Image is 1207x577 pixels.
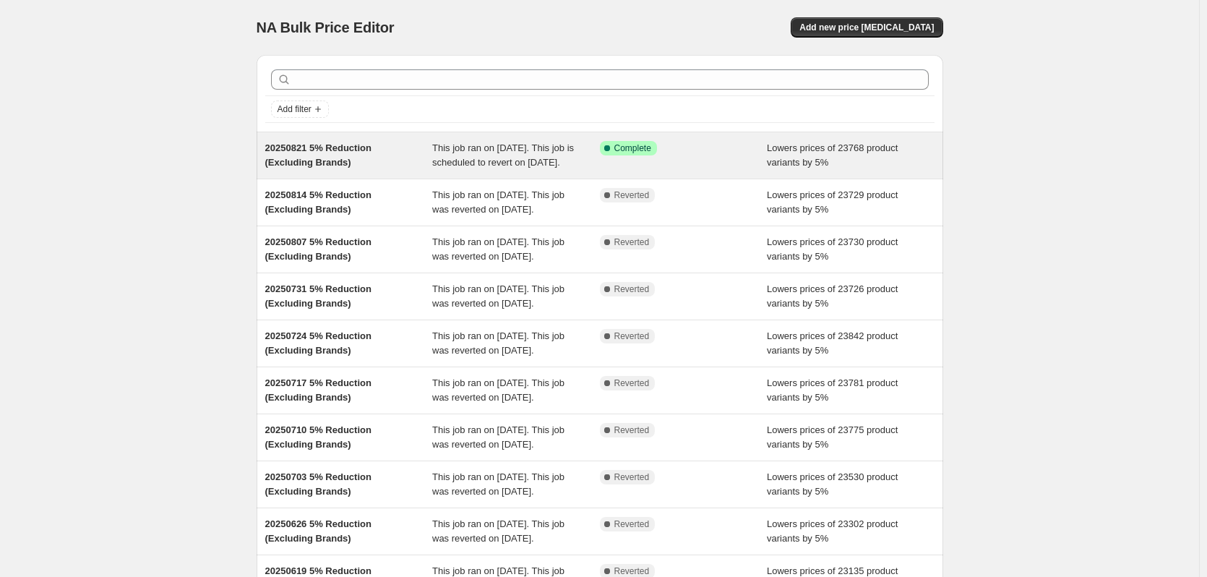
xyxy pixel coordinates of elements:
[767,518,898,544] span: Lowers prices of 23302 product variants by 5%
[265,471,371,497] span: 20250703 5% Reduction (Excluding Brands)
[432,518,564,544] span: This job ran on [DATE]. This job was reverted on [DATE].
[265,283,371,309] span: 20250731 5% Reduction (Excluding Brands)
[614,565,650,577] span: Reverted
[614,142,651,154] span: Complete
[614,330,650,342] span: Reverted
[614,424,650,436] span: Reverted
[432,283,564,309] span: This job ran on [DATE]. This job was reverted on [DATE].
[614,518,650,530] span: Reverted
[614,471,650,483] span: Reverted
[767,236,898,262] span: Lowers prices of 23730 product variants by 5%
[791,17,942,38] button: Add new price [MEDICAL_DATA]
[614,236,650,248] span: Reverted
[265,189,371,215] span: 20250814 5% Reduction (Excluding Brands)
[265,518,371,544] span: 20250626 5% Reduction (Excluding Brands)
[767,142,898,168] span: Lowers prices of 23768 product variants by 5%
[432,142,574,168] span: This job ran on [DATE]. This job is scheduled to revert on [DATE].
[265,236,371,262] span: 20250807 5% Reduction (Excluding Brands)
[432,189,564,215] span: This job ran on [DATE]. This job was reverted on [DATE].
[614,377,650,389] span: Reverted
[265,424,371,450] span: 20250710 5% Reduction (Excluding Brands)
[432,424,564,450] span: This job ran on [DATE]. This job was reverted on [DATE].
[767,330,898,356] span: Lowers prices of 23842 product variants by 5%
[767,471,898,497] span: Lowers prices of 23530 product variants by 5%
[767,189,898,215] span: Lowers prices of 23729 product variants by 5%
[432,471,564,497] span: This job ran on [DATE]. This job was reverted on [DATE].
[614,283,650,295] span: Reverted
[265,377,371,403] span: 20250717 5% Reduction (Excluding Brands)
[265,142,371,168] span: 20250821 5% Reduction (Excluding Brands)
[257,20,395,35] span: NA Bulk Price Editor
[278,103,312,115] span: Add filter
[767,424,898,450] span: Lowers prices of 23775 product variants by 5%
[767,377,898,403] span: Lowers prices of 23781 product variants by 5%
[799,22,934,33] span: Add new price [MEDICAL_DATA]
[432,236,564,262] span: This job ran on [DATE]. This job was reverted on [DATE].
[432,377,564,403] span: This job ran on [DATE]. This job was reverted on [DATE].
[265,330,371,356] span: 20250724 5% Reduction (Excluding Brands)
[767,283,898,309] span: Lowers prices of 23726 product variants by 5%
[432,330,564,356] span: This job ran on [DATE]. This job was reverted on [DATE].
[614,189,650,201] span: Reverted
[271,101,329,118] button: Add filter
